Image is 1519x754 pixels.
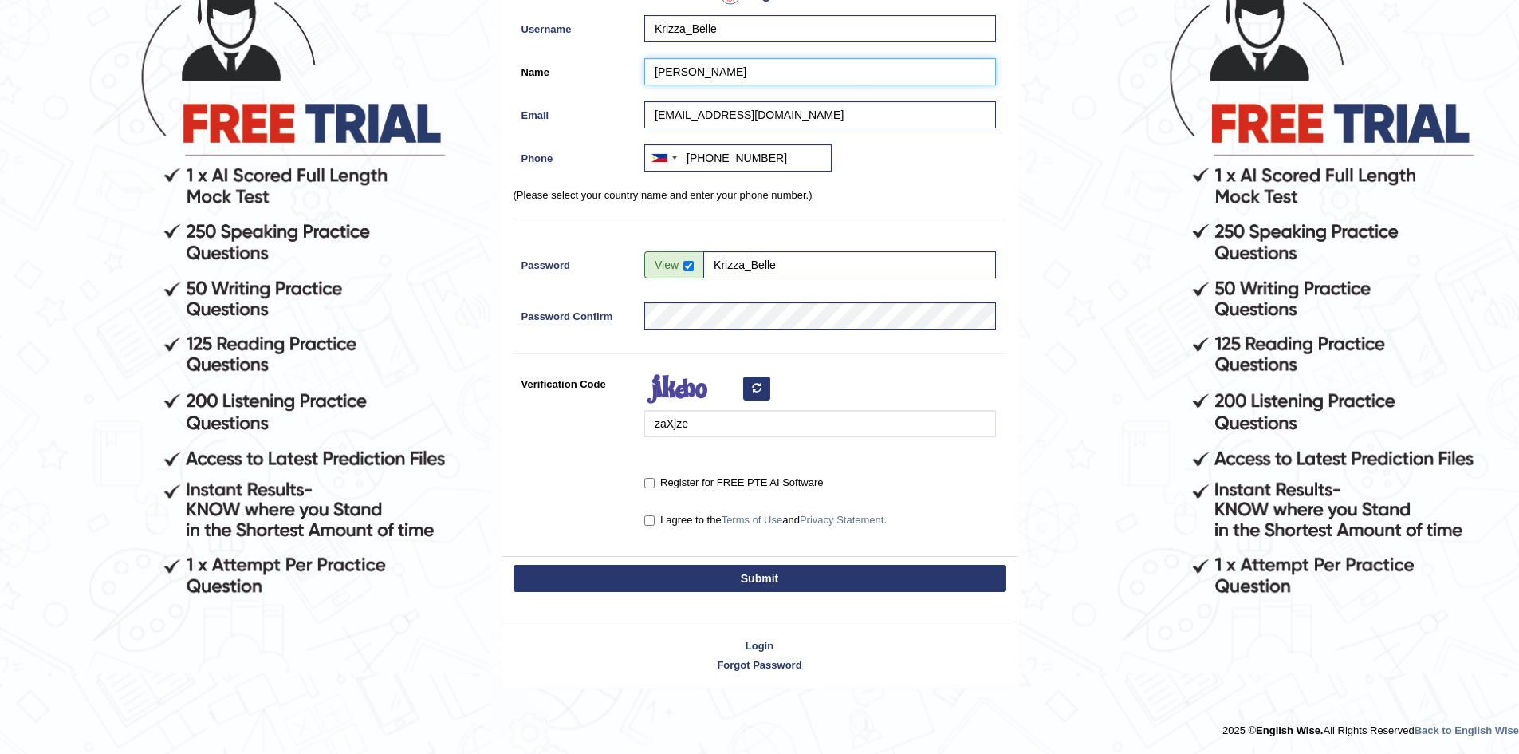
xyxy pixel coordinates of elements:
label: Register for FREE PTE AI Software [644,475,823,491]
a: Forgot Password [502,657,1018,673]
label: Phone [514,144,637,166]
input: Register for FREE PTE AI Software [644,478,655,488]
label: Password Confirm [514,302,637,324]
label: Name [514,58,637,80]
label: Username [514,15,637,37]
a: Terms of Use [722,514,783,526]
label: Password [514,251,637,273]
div: Philippines: +63 [645,145,682,171]
button: Submit [514,565,1006,592]
label: I agree to the and . [644,512,887,528]
input: I agree to theTerms of UseandPrivacy Statement. [644,515,655,526]
a: Login [502,638,1018,653]
label: Email [514,101,637,123]
div: 2025 © All Rights Reserved [1222,715,1519,738]
input: Show/Hide Password [683,261,694,271]
input: +63 905 123 4567 [644,144,832,172]
strong: English Wise. [1256,724,1323,736]
a: Back to English Wise [1415,724,1519,736]
a: Privacy Statement [800,514,884,526]
label: Verification Code [514,370,637,392]
p: (Please select your country name and enter your phone number.) [514,188,1006,203]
